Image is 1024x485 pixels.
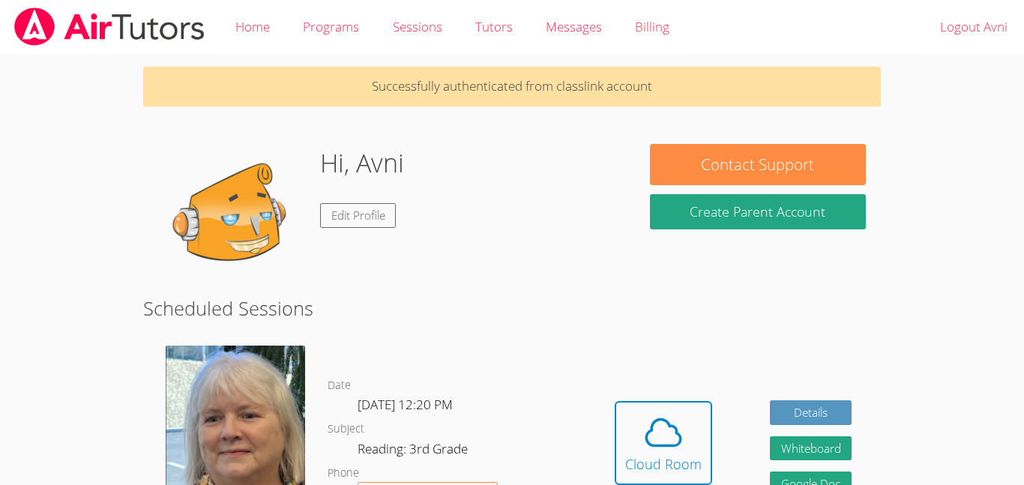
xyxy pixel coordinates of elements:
[650,144,866,185] button: Contact Support
[358,396,453,413] span: [DATE] 12:20 PM
[615,401,712,485] button: Cloud Room
[143,67,881,106] p: Successfully authenticated from classlink account
[625,454,702,475] div: Cloud Room
[328,420,364,439] dt: Subject
[328,376,351,395] dt: Date
[158,144,308,294] img: default.png
[358,439,471,464] dd: Reading: 3rd Grade
[328,464,359,483] dt: Phone
[320,203,397,228] a: Edit Profile
[320,144,404,182] h1: Hi, Avni
[770,400,852,425] a: Details
[650,194,866,229] button: Create Parent Account
[143,294,881,322] h2: Scheduled Sessions
[546,18,602,35] span: Messages
[770,436,852,461] button: Whiteboard
[13,7,206,46] img: airtutors_banner-c4298cdbf04f3fff15de1276eac7730deb9818008684d7c2e4769d2f7ddbe033.png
